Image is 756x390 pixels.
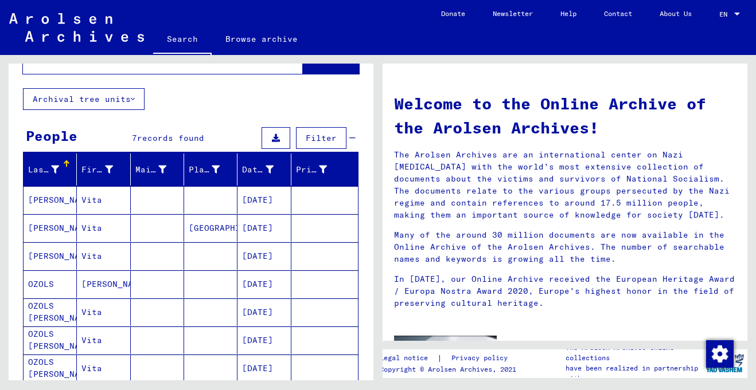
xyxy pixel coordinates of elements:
[77,214,130,242] mat-cell: Vita
[394,273,736,309] p: In [DATE], our Online Archive received the European Heritage Award / Europa Nostra Award 2020, Eu...
[237,186,291,214] mat-cell: [DATE]
[24,186,77,214] mat-cell: [PERSON_NAME]
[237,298,291,326] mat-cell: [DATE]
[77,298,130,326] mat-cell: Vita
[77,270,130,298] mat-cell: [PERSON_NAME]
[291,153,358,186] mat-header-cell: Prisoner #
[237,326,291,354] mat-cell: [DATE]
[394,229,736,265] p: Many of the around 30 million documents are now available in the Online Archive of the Arolsen Ar...
[242,164,273,176] div: Date of Birth
[24,153,77,186] mat-header-cell: Last Name
[296,127,346,149] button: Filter
[184,153,237,186] mat-header-cell: Place of Birth
[394,92,736,140] h1: Welcome to the Online Archive of the Arolsen Archives!
[237,214,291,242] mat-cell: [DATE]
[184,214,237,242] mat-cell: [GEOGRAPHIC_DATA]
[442,352,521,364] a: Privacy policy
[77,242,130,270] mat-cell: Vita
[24,270,77,298] mat-cell: OZOLS
[81,160,130,179] div: First Name
[24,354,77,382] mat-cell: OZOLS [PERSON_NAME]
[380,352,521,364] div: |
[566,363,702,384] p: have been realized in partnership with
[77,153,130,186] mat-header-cell: First Name
[28,160,76,179] div: Last Name
[77,186,130,214] mat-cell: Vita
[237,354,291,382] mat-cell: [DATE]
[24,214,77,242] mat-cell: [PERSON_NAME]
[77,354,130,382] mat-cell: Vita
[242,160,290,179] div: Date of Birth
[306,133,337,143] span: Filter
[296,160,344,179] div: Prisoner #
[237,270,291,298] mat-cell: [DATE]
[28,164,59,176] div: Last Name
[706,340,734,368] img: Change consent
[137,133,204,143] span: records found
[81,164,112,176] div: First Name
[132,133,137,143] span: 7
[189,164,220,176] div: Place of Birth
[135,164,166,176] div: Maiden Name
[380,364,521,375] p: Copyright © Arolsen Archives, 2021
[566,342,702,363] p: The Arolsen Archives online collections
[24,242,77,270] mat-cell: [PERSON_NAME]
[394,149,736,221] p: The Arolsen Archives are an international center on Nazi [MEDICAL_DATA] with the world’s most ext...
[24,326,77,354] mat-cell: OZOLS [PERSON_NAME]
[26,125,77,146] div: People
[77,326,130,354] mat-cell: Vita
[237,153,291,186] mat-header-cell: Date of Birth
[296,164,327,176] div: Prisoner #
[23,88,145,110] button: Archival tree units
[24,298,77,326] mat-cell: OZOLS [PERSON_NAME]
[212,25,311,53] a: Browse archive
[380,352,437,364] a: Legal notice
[135,160,184,179] div: Maiden Name
[131,153,184,186] mat-header-cell: Maiden Name
[153,25,212,55] a: Search
[703,349,746,377] img: yv_logo.png
[9,13,144,42] img: Arolsen_neg.svg
[719,10,732,18] span: EN
[189,160,237,179] div: Place of Birth
[237,242,291,270] mat-cell: [DATE]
